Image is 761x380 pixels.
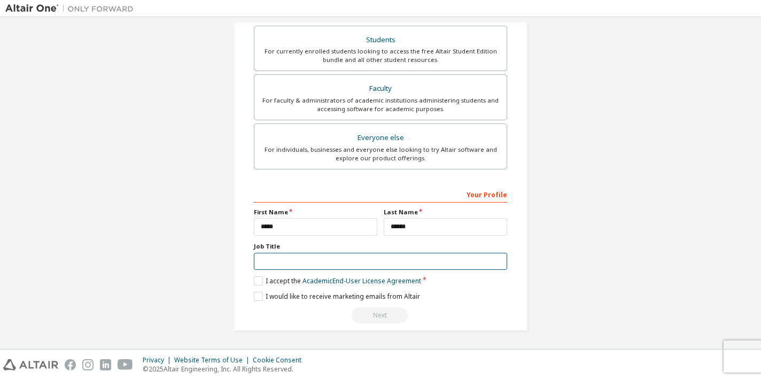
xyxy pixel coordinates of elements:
div: Website Terms of Use [174,356,253,365]
label: I would like to receive marketing emails from Altair [254,292,420,301]
a: Academic End-User License Agreement [302,276,421,285]
img: facebook.svg [65,359,76,370]
img: Altair One [5,3,139,14]
div: For individuals, businesses and everyone else looking to try Altair software and explore our prod... [261,145,500,162]
div: Your Profile [254,185,507,203]
label: Job Title [254,242,507,251]
div: You need to provide your academic email [254,307,507,323]
div: Students [261,33,500,48]
label: I accept the [254,276,421,285]
p: © 2025 Altair Engineering, Inc. All Rights Reserved. [143,365,308,374]
img: linkedin.svg [100,359,111,370]
img: youtube.svg [118,359,133,370]
label: First Name [254,208,377,216]
div: Faculty [261,81,500,96]
div: Privacy [143,356,174,365]
label: Last Name [384,208,507,216]
div: Cookie Consent [253,356,308,365]
div: For currently enrolled students looking to access the free Altair Student Edition bundle and all ... [261,47,500,64]
img: altair_logo.svg [3,359,58,370]
img: instagram.svg [82,359,94,370]
div: Everyone else [261,130,500,145]
div: For faculty & administrators of academic institutions administering students and accessing softwa... [261,96,500,113]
